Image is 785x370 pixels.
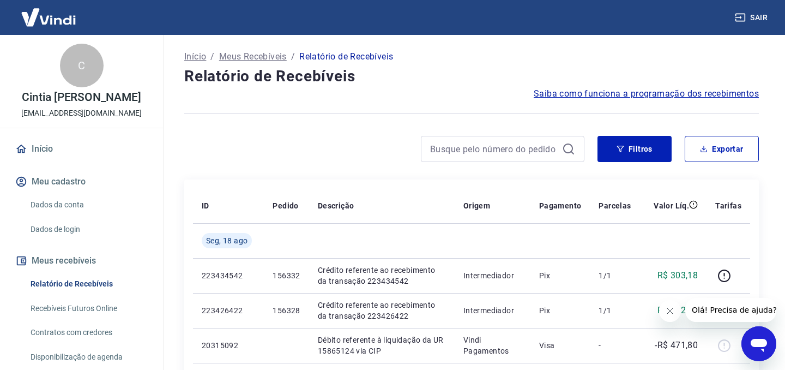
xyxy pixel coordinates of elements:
[318,335,446,356] p: Débito referente à liquidação da UR 15865124 via CIP
[22,92,141,103] p: Cintia [PERSON_NAME]
[219,50,287,63] a: Meus Recebíveis
[463,270,522,281] p: Intermediador
[463,305,522,316] p: Intermediador
[184,65,759,87] h4: Relatório de Recebíveis
[599,200,631,211] p: Parcelas
[210,50,214,63] p: /
[26,218,150,241] a: Dados de login
[318,265,446,287] p: Crédito referente ao recebimento da transação 223434542
[13,170,150,194] button: Meu cadastro
[741,326,776,361] iframe: Botão para abrir a janela de mensagens
[599,340,631,351] p: -
[273,270,300,281] p: 156332
[685,298,776,322] iframe: Mensagem da empresa
[13,137,150,161] a: Início
[654,200,689,211] p: Valor Líq.
[26,321,150,344] a: Contratos com credores
[299,50,393,63] p: Relatório de Recebíveis
[599,270,631,281] p: 1/1
[659,300,681,322] iframe: Fechar mensagem
[26,194,150,216] a: Dados da conta
[13,249,150,273] button: Meus recebíveis
[202,270,255,281] p: 223434542
[539,305,582,316] p: Pix
[463,335,522,356] p: Vindi Pagamentos
[430,141,558,157] input: Busque pelo número do pedido
[202,305,255,316] p: 223426422
[202,200,209,211] p: ID
[60,44,104,87] div: C
[21,108,142,119] p: [EMAIL_ADDRESS][DOMAIN_NAME]
[463,200,490,211] p: Origem
[206,235,247,246] span: Seg, 18 ago
[539,200,582,211] p: Pagamento
[202,340,255,351] p: 20315092
[657,304,698,317] p: R$ 382,95
[184,50,206,63] a: Início
[685,136,759,162] button: Exportar
[26,346,150,368] a: Disponibilização de agenda
[318,200,354,211] p: Descrição
[534,87,759,100] a: Saiba como funciona a programação dos recebimentos
[318,300,446,321] p: Crédito referente ao recebimento da transação 223426422
[539,270,582,281] p: Pix
[273,305,300,316] p: 156328
[657,269,698,282] p: R$ 303,18
[539,340,582,351] p: Visa
[7,8,92,16] span: Olá! Precisa de ajuda?
[599,305,631,316] p: 1/1
[597,136,672,162] button: Filtros
[291,50,295,63] p: /
[273,200,298,211] p: Pedido
[655,339,698,352] p: -R$ 471,80
[26,297,150,320] a: Recebíveis Futuros Online
[26,273,150,295] a: Relatório de Recebíveis
[715,200,741,211] p: Tarifas
[13,1,84,34] img: Vindi
[733,8,772,28] button: Sair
